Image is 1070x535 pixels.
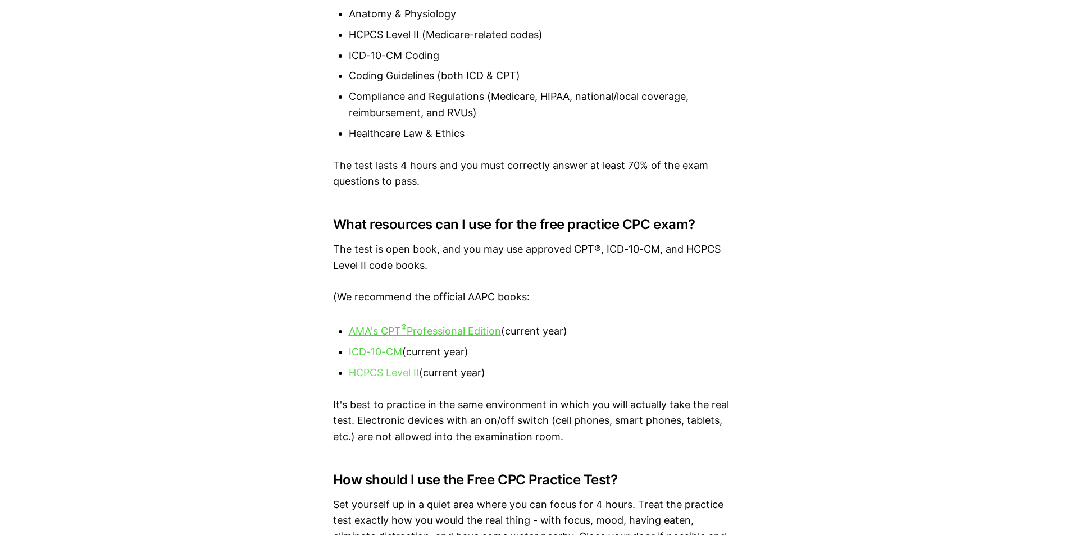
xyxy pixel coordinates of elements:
[349,321,737,340] li: (current year)
[349,27,737,43] li: HCPCS Level II (Medicare-related codes)
[349,325,501,337] a: AMA's CPT®Professional Edition
[333,241,737,274] p: The test is open book, and you may use approved CPT®, ICD-10-CM, and HCPCS Level II code books.
[333,158,737,190] p: The test lasts 4 hours and you must correctly answer at least 70% of the exam questions to pass.
[349,346,402,358] a: ICD-10-CM
[333,472,737,488] h3: How should I use the Free CPC Practice Test?
[349,367,419,378] a: HCPCS Level II
[349,68,737,84] li: Coding Guidelines (both ICD & CPT)
[349,365,737,381] li: (current year)
[349,6,737,22] li: Anatomy & Physiology
[333,397,737,445] p: It's best to practice in the same environment in which you will actually take the real test. Elec...
[349,89,737,121] li: Compliance and Regulations (Medicare, HIPAA, national/local coverage, reimbursement, and RVUs)
[349,48,737,64] li: ICD-10-CM Coding
[333,289,737,305] p: (We recommend the official AAPC books:
[333,217,737,232] h3: What resources can I use for the free practice CPC exam?
[349,344,737,360] li: (current year)
[349,325,501,337] u: AMA's CPT Professional Edition
[401,322,407,333] sup: ®
[349,126,737,142] li: Healthcare Law & Ethics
